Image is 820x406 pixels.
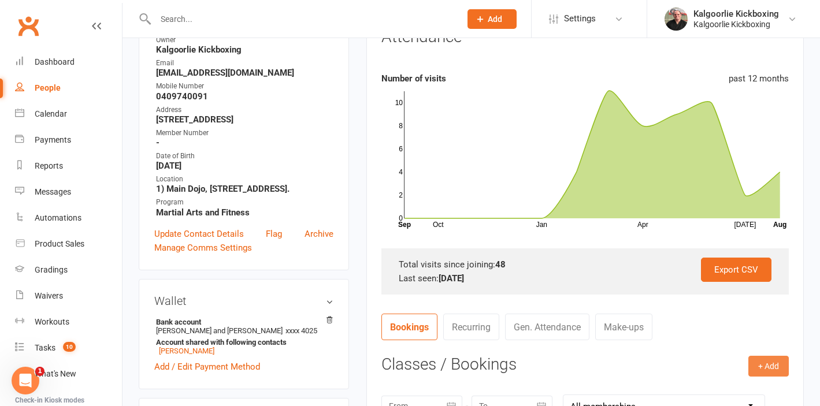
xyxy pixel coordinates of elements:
[15,179,122,205] a: Messages
[35,317,69,326] div: Workouts
[15,75,122,101] a: People
[156,207,333,218] strong: Martial Arts and Fitness
[15,49,122,75] a: Dashboard
[35,213,81,222] div: Automations
[35,135,71,144] div: Payments
[15,257,122,283] a: Gradings
[15,153,122,179] a: Reports
[467,9,517,29] button: Add
[595,314,652,340] a: Make-ups
[156,44,333,55] strong: Kalgoorlie Kickboxing
[35,369,76,378] div: What's New
[156,151,333,162] div: Date of Birth
[156,105,333,116] div: Address
[35,239,84,248] div: Product Sales
[159,347,214,355] a: [PERSON_NAME]
[15,309,122,335] a: Workouts
[266,227,282,241] a: Flag
[443,314,499,340] a: Recurring
[488,14,502,24] span: Add
[381,28,462,46] h3: Attendance
[154,360,260,374] a: Add / Edit Payment Method
[154,241,252,255] a: Manage Comms Settings
[564,6,596,32] span: Settings
[729,72,789,85] div: past 12 months
[693,9,779,19] div: Kalgoorlie Kickboxing
[156,174,333,185] div: Location
[35,291,63,300] div: Waivers
[63,342,76,352] span: 10
[156,318,328,326] strong: Bank account
[12,367,39,394] iframe: Intercom live chat
[665,8,688,31] img: thumb_image1664779456.png
[35,187,71,196] div: Messages
[15,101,122,127] a: Calendar
[154,227,244,241] a: Update Contact Details
[15,127,122,153] a: Payments
[35,367,44,376] span: 1
[693,19,779,29] div: Kalgoorlie Kickboxing
[35,161,63,170] div: Reports
[495,259,506,270] strong: 48
[505,314,589,340] a: Gen. Attendance
[285,326,317,335] span: xxxx 4025
[381,356,789,374] h3: Classes / Bookings
[35,57,75,66] div: Dashboard
[156,128,333,139] div: Member Number
[156,114,333,125] strong: [STREET_ADDRESS]
[748,356,789,377] button: + Add
[156,197,333,208] div: Program
[156,161,333,171] strong: [DATE]
[152,11,452,27] input: Search...
[381,314,437,340] a: Bookings
[399,258,771,271] div: Total visits since joining:
[381,73,446,84] strong: Number of visits
[156,35,333,46] div: Owner
[156,184,333,194] strong: 1) Main Dojo, [STREET_ADDRESS].
[305,227,333,241] a: Archive
[14,12,43,40] a: Clubworx
[35,109,67,118] div: Calendar
[35,265,68,274] div: Gradings
[156,338,328,347] strong: Account shared with following contacts
[15,361,122,387] a: What's New
[156,137,333,148] strong: -
[439,273,464,284] strong: [DATE]
[15,335,122,361] a: Tasks 10
[35,83,61,92] div: People
[154,316,333,357] li: [PERSON_NAME] and [PERSON_NAME]
[15,205,122,231] a: Automations
[15,231,122,257] a: Product Sales
[156,58,333,69] div: Email
[156,91,333,102] strong: 0409740091
[701,258,771,282] a: Export CSV
[35,343,55,352] div: Tasks
[15,283,122,309] a: Waivers
[154,295,333,307] h3: Wallet
[156,68,333,78] strong: [EMAIL_ADDRESS][DOMAIN_NAME]
[156,81,333,92] div: Mobile Number
[399,271,771,285] div: Last seen:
